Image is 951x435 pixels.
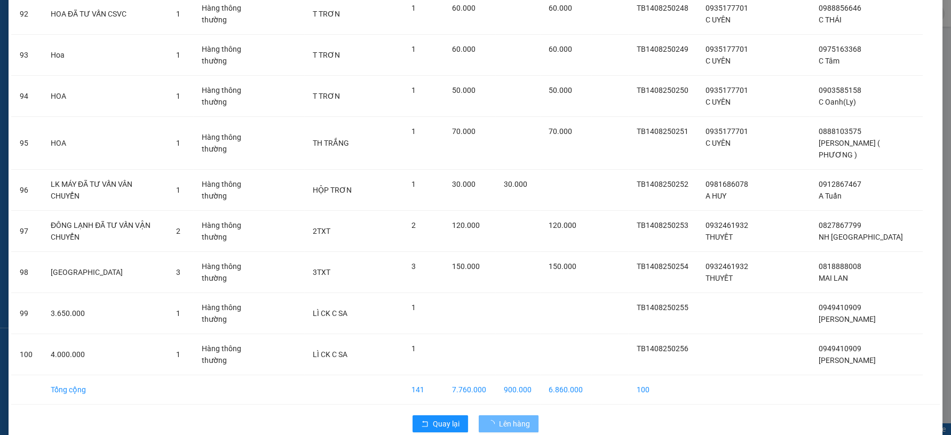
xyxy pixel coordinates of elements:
span: T TRƠN [313,10,340,18]
span: TB1408250248 [637,4,688,12]
span: MAI LAN [818,274,847,282]
td: Hàng thông thường [193,117,260,170]
span: 0932461932 [706,262,748,271]
td: 95 [11,117,42,170]
td: ĐÔNG LẠNH ĐÃ TƯ VẤN VẬN CHUYỂN [42,211,168,252]
td: 7.760.000 [443,375,496,405]
span: Lên hàng [499,418,530,430]
span: 30.000 [504,180,527,188]
span: 1 [411,4,416,12]
span: 0949410909 [818,344,861,353]
span: [PERSON_NAME] ( PHƯƠNG ) [818,139,879,159]
span: TB1408250250 [637,86,688,94]
span: C UYÊN [706,139,731,147]
td: Tổng cộng [42,375,168,405]
span: C UYÊN [706,98,731,106]
span: 1 [176,51,180,59]
span: 50.000 [452,86,475,94]
span: C Tâm [818,57,839,65]
span: [PERSON_NAME] [818,356,875,365]
span: 70.000 [452,127,475,136]
span: THUYẾT [706,274,733,282]
span: 0981686078 [706,180,748,188]
td: Hàng thông thường [193,170,260,211]
td: 100 [628,375,697,405]
span: A Tuấn [818,192,841,200]
td: Hàng thông thường [193,211,260,252]
td: Hàng thông thường [193,334,260,375]
span: 1 [176,309,180,318]
span: [PERSON_NAME] [818,315,875,323]
td: 99 [11,293,42,334]
span: 0935177701 [706,86,748,94]
span: 120.000 [549,221,576,230]
span: 3 [176,268,180,276]
span: 150.000 [549,262,576,271]
td: LK MÁY ĐÃ TƯ VẤN VÂN CHUYỂN [42,170,168,211]
span: 0932461932 [706,221,748,230]
td: 3.650.000 [42,293,168,334]
td: Hàng thông thường [193,76,260,117]
span: 2 [176,227,180,235]
span: 3 [411,262,416,271]
td: 97 [11,211,42,252]
button: rollbackQuay lại [413,415,468,432]
span: C Oanh(Ly) [818,98,855,106]
td: 6.860.000 [540,375,591,405]
span: TB1408250256 [637,344,688,353]
td: 100 [11,334,42,375]
span: LÌ CK C SA [313,350,347,359]
span: C UYÊN [706,57,731,65]
span: 3TXT [313,268,330,276]
td: 98 [11,252,42,293]
span: 1 [176,92,180,100]
span: 60.000 [452,4,475,12]
td: Hoa [42,35,168,76]
span: 0935177701 [706,4,748,12]
td: Hàng thông thường [193,293,260,334]
span: THUYẾT [706,233,733,241]
span: 0975163368 [818,45,861,53]
td: 93 [11,35,42,76]
span: Quay lại [433,418,459,430]
span: LÌ CK C SA [313,309,347,318]
span: 1 [176,186,180,194]
td: 94 [11,76,42,117]
td: 900.000 [495,375,540,405]
span: TB1408250253 [637,221,688,230]
span: 0903585158 [818,86,861,94]
span: 1 [176,139,180,147]
span: T TRƠN [313,51,340,59]
span: TH TRẮNG [313,139,349,147]
span: 0935177701 [706,45,748,53]
span: 0912867467 [818,180,861,188]
span: C THÁI [818,15,841,24]
span: 0888103575 [818,127,861,136]
span: C UYÊN [706,15,731,24]
span: HỘP TRƠN [313,186,352,194]
td: 141 [403,375,443,405]
span: TB1408250249 [637,45,688,53]
td: HOA [42,117,168,170]
span: TB1408250252 [637,180,688,188]
span: 30.000 [452,180,475,188]
span: A HUY [706,192,726,200]
td: 96 [11,170,42,211]
span: TB1408250254 [637,262,688,271]
span: 2 [411,221,416,230]
span: 120.000 [452,221,480,230]
span: 0818888008 [818,262,861,271]
span: loading [487,420,499,428]
td: 4.000.000 [42,334,168,375]
td: Hàng thông thường [193,252,260,293]
span: TB1408250255 [637,303,688,312]
span: 70.000 [549,127,572,136]
span: 1 [411,303,416,312]
span: 0935177701 [706,127,748,136]
span: 1 [411,344,416,353]
button: Lên hàng [479,415,538,432]
span: 1 [176,10,180,18]
td: HOA [42,76,168,117]
span: 50.000 [549,86,572,94]
span: 1 [411,180,416,188]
